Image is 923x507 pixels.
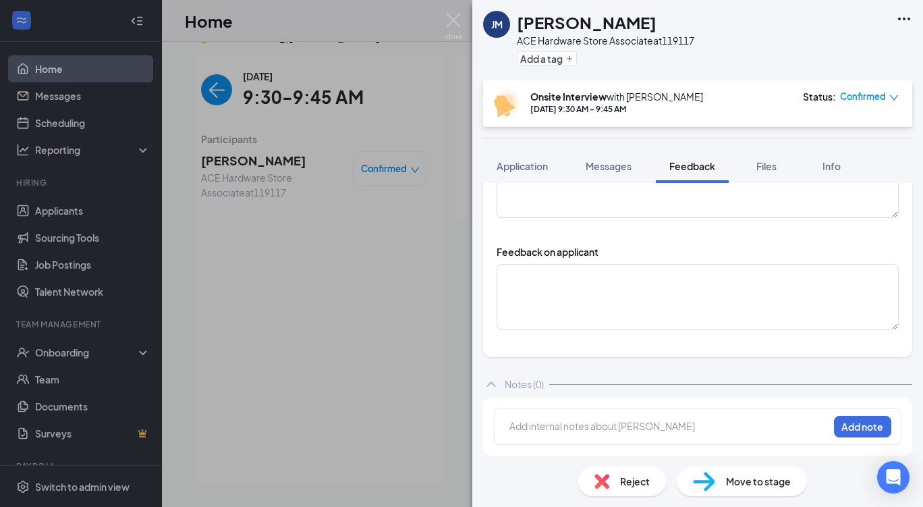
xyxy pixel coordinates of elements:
[896,11,912,27] svg: Ellipses
[840,90,886,103] span: Confirmed
[889,93,899,103] span: down
[756,160,777,172] span: Files
[726,474,791,489] span: Move to stage
[877,461,910,493] div: Open Intercom Messenger
[497,152,899,218] textarea: open availability (application reflects diff), straight forward answers,
[517,11,656,34] h1: [PERSON_NAME]
[822,160,841,172] span: Info
[530,90,703,103] div: with [PERSON_NAME]
[834,416,891,437] button: Add note
[530,103,703,115] div: [DATE] 9:30 AM - 9:45 AM
[803,90,836,103] div: Status :
[530,90,607,103] b: Onsite Interview
[491,18,503,31] div: JM
[517,51,577,65] button: PlusAdd a tag
[565,55,574,63] svg: Plus
[497,160,548,172] span: Application
[505,377,544,391] div: Notes (0)
[586,160,632,172] span: Messages
[517,34,694,47] div: ACE Hardware Store Associate at 119117
[497,245,598,259] div: Feedback on applicant
[483,376,499,392] svg: ChevronUp
[669,160,715,172] span: Feedback
[620,474,650,489] span: Reject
